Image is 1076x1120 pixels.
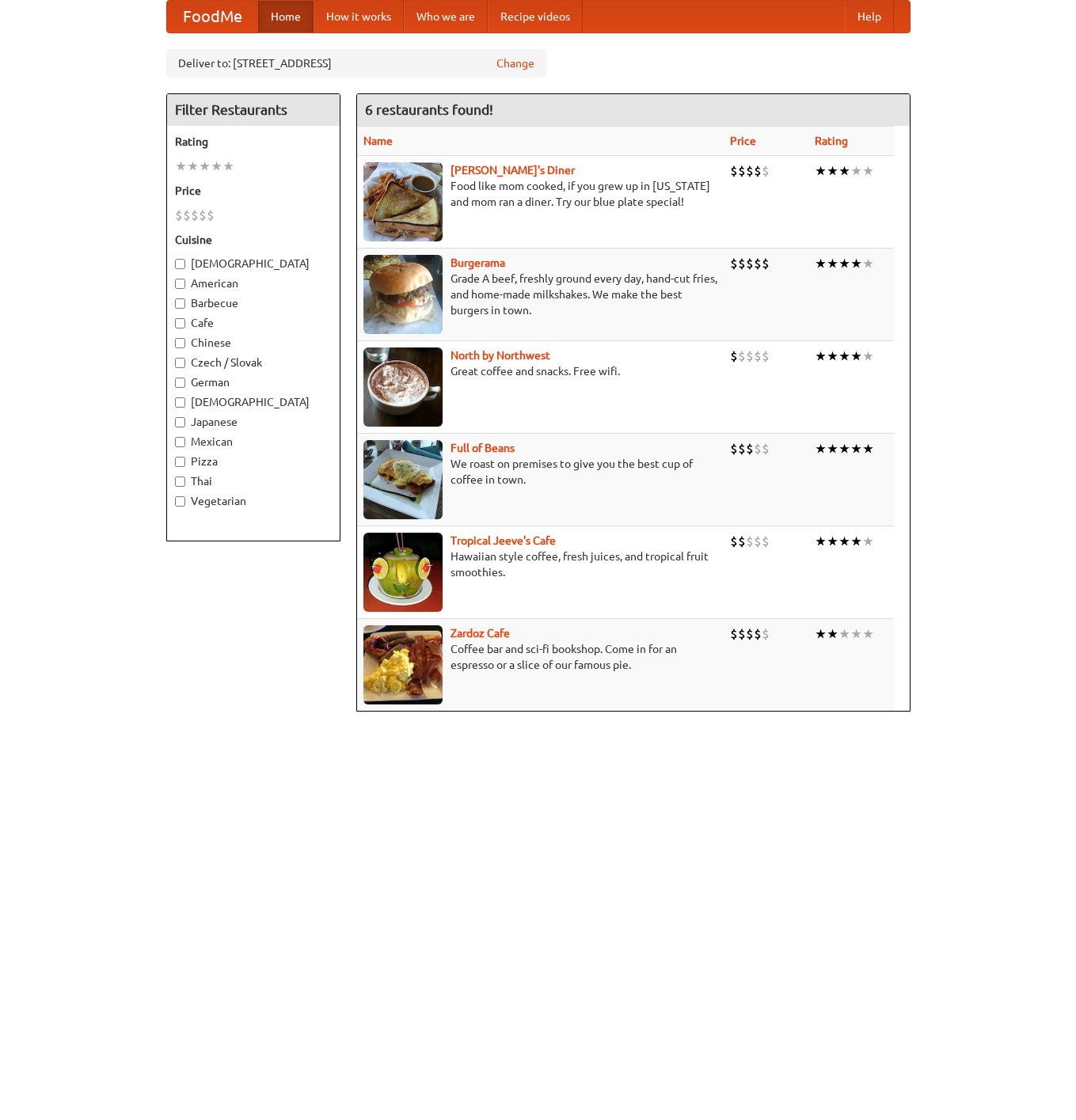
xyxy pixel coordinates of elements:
[762,162,770,180] li: $
[451,349,550,362] b: North by Northwest
[451,627,510,640] a: Zardoz Cafe
[815,135,848,147] a: Rating
[451,164,575,177] a: [PERSON_NAME]'s Diner
[754,533,762,550] li: $
[746,347,754,365] li: $
[175,397,185,408] input: [DEMOGRAPHIC_DATA]
[175,496,185,507] input: Vegetarian
[175,454,332,469] label: Pizza
[762,533,770,550] li: $
[850,255,862,272] li: ★
[166,49,546,78] div: Deliver to: [STREET_ADDRESS]
[187,158,199,175] li: ★
[815,255,827,272] li: ★
[730,625,738,643] li: $
[175,394,332,410] label: [DEMOGRAPHIC_DATA]
[175,414,332,430] label: Japanese
[175,476,185,487] input: Thai
[363,625,443,704] img: zardoz.jpg
[746,625,754,643] li: $
[363,178,717,210] p: Food like mom cooked, if you grew up in [US_STATE] and mom ran a diner. Try our blue plate special!
[845,1,894,32] a: Help
[754,347,762,365] li: $
[496,55,534,71] a: Change
[175,183,332,199] h5: Price
[175,358,185,368] input: Czech / Slovak
[175,315,332,331] label: Cafe
[838,347,850,365] li: ★
[838,255,850,272] li: ★
[850,162,862,180] li: ★
[167,94,340,126] h4: Filter Restaurants
[862,162,874,180] li: ★
[862,625,874,643] li: ★
[183,207,191,224] li: $
[175,318,185,328] input: Cafe
[827,255,838,272] li: ★
[175,275,332,291] label: American
[175,378,185,388] input: German
[488,1,583,32] a: Recipe videos
[175,355,332,370] label: Czech / Slovak
[451,256,505,269] a: Burgerama
[815,533,827,550] li: ★
[363,456,717,488] p: We roast on premises to give you the best cup of coffee in town.
[850,347,862,365] li: ★
[167,1,258,32] a: FoodMe
[175,298,185,309] input: Barbecue
[762,625,770,643] li: $
[451,534,556,547] a: Tropical Jeeve's Cafe
[850,533,862,550] li: ★
[175,437,185,447] input: Mexican
[730,255,738,272] li: $
[363,363,717,379] p: Great coffee and snacks. Free wifi.
[827,162,838,180] li: ★
[754,255,762,272] li: $
[862,347,874,365] li: ★
[175,207,183,224] li: $
[850,440,862,457] li: ★
[738,440,746,457] li: $
[314,1,404,32] a: How it works
[850,625,862,643] li: ★
[175,493,332,509] label: Vegetarian
[175,434,332,450] label: Mexican
[211,158,222,175] li: ★
[827,625,838,643] li: ★
[827,440,838,457] li: ★
[175,374,332,390] label: German
[815,440,827,457] li: ★
[199,207,207,224] li: $
[730,533,738,550] li: $
[175,417,185,427] input: Japanese
[827,533,838,550] li: ★
[746,162,754,180] li: $
[191,207,199,224] li: $
[258,1,314,32] a: Home
[363,162,443,241] img: sallys.jpg
[762,440,770,457] li: $
[451,442,515,454] a: Full of Beans
[363,271,717,318] p: Grade A beef, freshly ground every day, hand-cut fries, and home-made milkshakes. We make the bes...
[363,440,443,519] img: beans.jpg
[746,533,754,550] li: $
[862,255,874,272] li: ★
[207,207,215,224] li: $
[838,440,850,457] li: ★
[363,347,443,427] img: north.jpg
[730,347,738,365] li: $
[738,625,746,643] li: $
[175,279,185,289] input: American
[746,255,754,272] li: $
[838,162,850,180] li: ★
[762,347,770,365] li: $
[175,259,185,269] input: [DEMOGRAPHIC_DATA]
[754,162,762,180] li: $
[730,440,738,457] li: $
[838,625,850,643] li: ★
[730,135,756,147] a: Price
